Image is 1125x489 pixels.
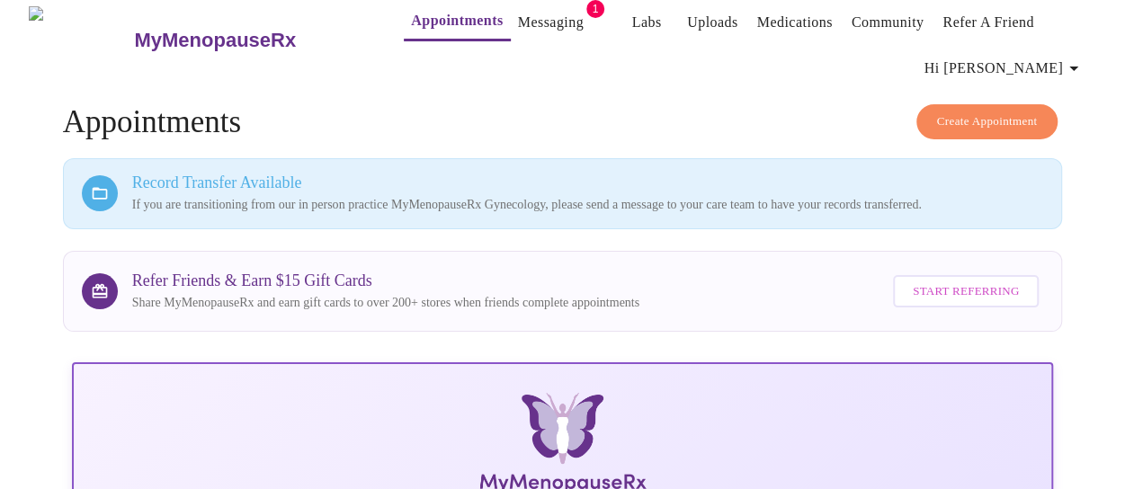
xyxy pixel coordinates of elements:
a: Messaging [518,10,584,35]
a: Refer a Friend [942,10,1034,35]
span: Start Referring [913,281,1019,302]
a: Appointments [411,8,503,33]
a: Start Referring [888,266,1043,317]
span: Create Appointment [937,111,1038,132]
span: Hi [PERSON_NAME] [924,56,1085,81]
button: Uploads [680,4,746,40]
h4: Appointments [63,104,1063,140]
button: Hi [PERSON_NAME] [917,50,1092,86]
button: Community [844,4,932,40]
p: If you are transitioning from our in person practice MyMenopauseRx Gynecology, please send a mess... [132,196,1044,214]
a: Medications [757,10,833,35]
button: Medications [750,4,840,40]
p: Share MyMenopauseRx and earn gift cards to over 200+ stores when friends complete appointments [132,294,639,312]
h3: Refer Friends & Earn $15 Gift Cards [132,271,639,290]
button: Refer a Friend [935,4,1041,40]
button: Appointments [404,3,510,41]
img: MyMenopauseRx Logo [29,6,132,74]
a: Community [852,10,924,35]
a: Uploads [687,10,738,35]
h3: Record Transfer Available [132,173,1044,192]
a: MyMenopauseRx [132,9,368,72]
h3: MyMenopauseRx [134,29,296,52]
button: Create Appointment [916,104,1058,139]
a: Labs [632,10,662,35]
button: Start Referring [893,275,1039,308]
button: Labs [618,4,675,40]
button: Messaging [511,4,591,40]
